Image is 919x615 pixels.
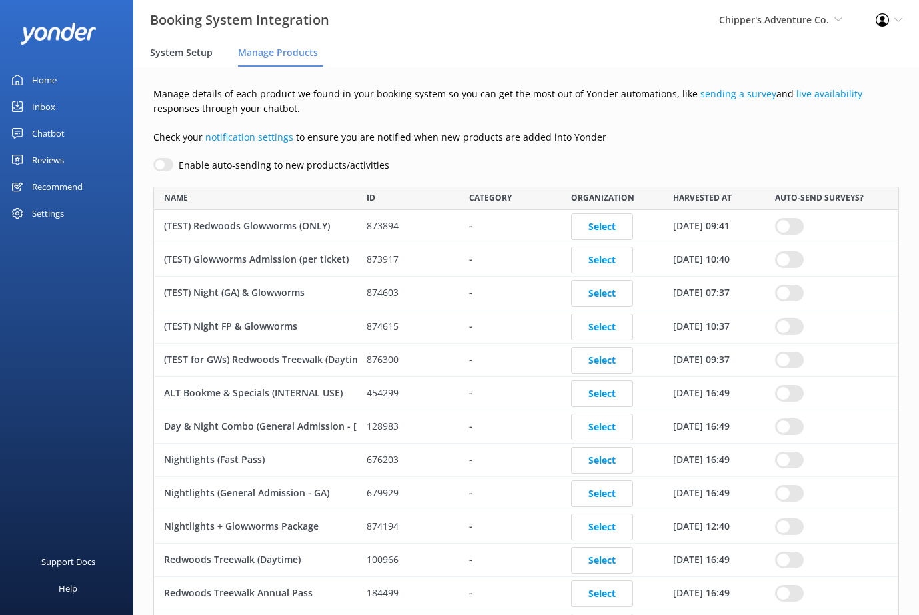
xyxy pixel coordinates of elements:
div: - [459,410,561,444]
a: sending a survey [700,87,776,100]
button: Select [571,313,633,340]
div: - [459,444,561,477]
span: HARVESTED AT [673,191,732,204]
div: row [153,277,899,310]
button: Select [571,513,633,540]
div: Chatbot [32,120,65,147]
div: 10 Apr 25 16:49 [663,544,765,577]
div: row [153,510,899,544]
div: row [153,577,899,610]
div: 28 May 25 10:40 [663,243,765,277]
img: yonder-white-logo.png [20,23,97,45]
h3: Booking System Integration [150,9,329,31]
div: - [459,377,561,410]
div: 874603 [357,277,459,310]
div: 454299 [357,377,459,410]
div: 10 Apr 25 16:49 [663,444,765,477]
p: Manage details of each product we found in your booking system so you can get the most out of Yon... [153,87,899,117]
div: 10 Apr 25 16:49 [663,477,765,510]
div: 100966 [357,544,459,577]
div: 874615 [357,310,459,344]
div: (TEST for GWs) Redwoods Treewalk (Daytime) [154,344,357,377]
div: - [459,477,561,510]
button: Select [571,446,633,473]
div: (TEST) Night (GA) & Glowworms [154,277,357,310]
div: Home [32,67,57,93]
div: - [459,277,561,310]
div: 04 Jun 25 09:37 [663,344,765,377]
span: Chipper's Adventure Co. [719,13,829,26]
div: Recommend [32,173,83,200]
div: Redwoods Treewalk (Daytime) [154,544,357,577]
span: System Setup [150,46,213,59]
p: Check your to ensure you are notified when new products are added into Yonder [153,130,899,145]
button: Select [571,246,633,273]
span: AUTO-SEND SURVEYS? [775,191,864,204]
span: ORGANIZATION [571,191,634,204]
div: 873917 [357,243,459,277]
a: live availability [796,87,862,100]
div: row [153,444,899,477]
button: Select [571,546,633,573]
div: row [153,544,899,577]
div: 28 May 25 12:40 [663,510,765,544]
button: Select [571,480,633,506]
button: Select [571,580,633,606]
button: Select [571,213,633,239]
div: 28 May 25 09:41 [663,210,765,243]
div: - [459,344,561,377]
div: row [153,210,899,243]
div: 874194 [357,510,459,544]
button: Select [571,279,633,306]
div: 876300 [357,344,459,377]
div: row [153,310,899,344]
div: - [459,544,561,577]
span: Manage Products [238,46,318,59]
div: 184499 [357,577,459,610]
span: NAME [164,191,188,204]
button: Select [571,380,633,406]
div: row [153,243,899,277]
div: - [459,510,561,544]
div: - [459,243,561,277]
div: 30 May 25 07:37 [663,277,765,310]
div: row [153,410,899,444]
div: - [459,310,561,344]
div: 679929 [357,477,459,510]
a: notification settings [205,131,293,143]
div: - [459,577,561,610]
div: row [153,477,899,510]
div: Support Docs [41,548,95,575]
div: Help [59,575,77,602]
div: 30 May 25 10:37 [663,310,765,344]
div: row [153,344,899,377]
div: 128983 [357,410,459,444]
div: 10 Apr 25 16:49 [663,410,765,444]
div: (TEST) Glowworms Admission (per ticket) [154,243,357,277]
span: CATEGORY [469,191,512,204]
div: Nightlights + Glowworms Package [154,510,357,544]
div: Reviews [32,147,64,173]
div: row [153,377,899,410]
div: ALT Bookme & Specials (INTERNAL USE) [154,377,357,410]
div: 873894 [357,210,459,243]
div: Inbox [32,93,55,120]
div: (TEST) Redwoods Glowworms (ONLY) [154,210,357,243]
div: - [459,210,561,243]
button: Select [571,346,633,373]
div: Nightlights (Fast Pass) [154,444,357,477]
div: Day & Night Combo (General Admission - GA) [154,410,357,444]
button: Select [571,413,633,440]
div: (TEST) Night FP & Glowworms [154,310,357,344]
span: ID [367,191,375,204]
label: Enable auto-sending to new products/activities [179,158,389,173]
div: Settings [32,200,64,227]
div: 10 Apr 25 16:49 [663,577,765,610]
div: Nightlights (General Admission - GA) [154,477,357,510]
div: 10 Apr 25 16:49 [663,377,765,410]
div: Redwoods Treewalk Annual Pass [154,577,357,610]
div: 676203 [357,444,459,477]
